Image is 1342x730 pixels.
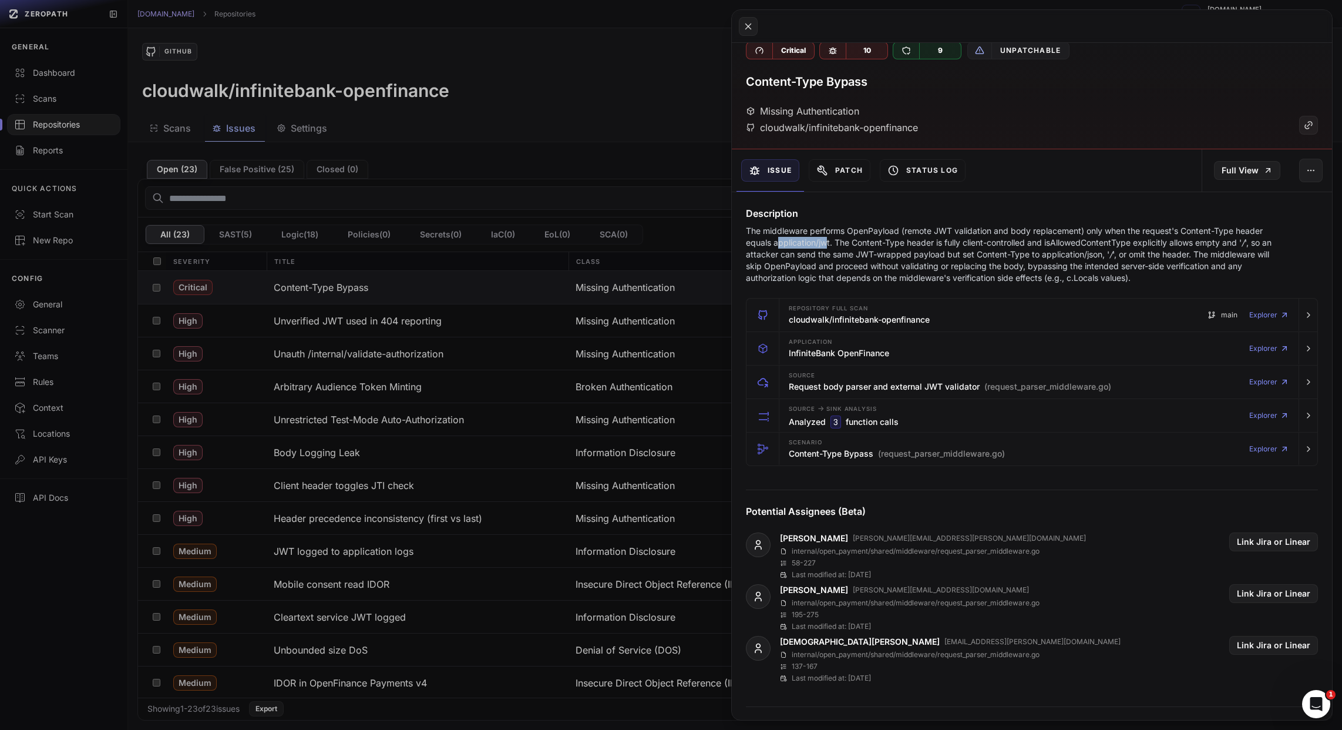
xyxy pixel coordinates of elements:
[746,433,1317,466] button: Scenario Content-Type Bypass (request_parser_middleware.go) Explorer
[818,404,824,413] span: ->
[789,347,889,359] h3: InfiniteBank OpenFinance
[746,299,1317,331] button: Repository Full scan cloudwalk/infinitebank-openfinance main Explorer
[792,547,1040,556] p: internal/open_payment/shared/middleware/request_parser_middleware.go
[780,533,848,544] a: [PERSON_NAME]
[1229,636,1318,655] button: Link Jira or Linear
[1242,237,1245,247] em: /
[880,159,966,182] button: Status Log
[746,225,1272,284] p: The middleware performs OpenPayload (remote JWT validation and body replacement) only when the re...
[1214,161,1280,180] a: Full View
[1249,337,1289,360] a: Explorer
[741,159,799,182] button: Issue
[789,381,1111,393] h3: Request body parser and external JWT validator
[746,399,1317,432] button: Source -> Sink Analysis Analyzed 3 function calls Explorer
[746,206,1318,220] h4: Description
[792,570,871,580] p: Last modified at: [DATE]
[1249,437,1289,461] a: Explorer
[830,416,841,428] code: 3
[746,504,1318,518] h4: Potential Assignees (Beta)
[789,373,815,379] span: Source
[746,366,1317,399] button: Source Request body parser and external JWT validator (request_parser_middleware.go) Explorer
[789,306,868,312] span: Repository Full scan
[853,534,1086,543] p: [PERSON_NAME][EMAIL_ADDRESS][PERSON_NAME][DOMAIN_NAME]
[792,598,1040,608] p: internal/open_payment/shared/middleware/request_parser_middleware.go
[1229,533,1318,551] button: Link Jira or Linear
[780,584,848,596] a: [PERSON_NAME]
[780,636,940,648] a: [DEMOGRAPHIC_DATA][PERSON_NAME]
[792,610,819,620] p: 195 - 275
[1109,249,1112,259] em: /
[1221,310,1237,320] span: main
[1249,370,1289,394] a: Explorer
[1302,690,1330,718] iframe: Intercom live chat
[789,416,899,428] h3: Analyzed function calls
[1249,404,1289,427] a: Explorer
[792,622,871,631] p: Last modified at: [DATE]
[746,332,1317,365] button: Application InfiniteBank OpenFinance Explorer
[789,440,822,446] span: Scenario
[789,448,1005,460] h3: Content-Type Bypass
[984,381,1111,393] span: (request_parser_middleware.go)
[944,637,1121,647] p: [EMAIL_ADDRESS][PERSON_NAME][DOMAIN_NAME]
[792,650,1040,659] p: internal/open_payment/shared/middleware/request_parser_middleware.go
[1249,303,1289,327] a: Explorer
[853,585,1029,595] p: [PERSON_NAME][EMAIL_ADDRESS][DOMAIN_NAME]
[789,314,930,326] h3: cloudwalk/infinitebank-openfinance
[789,339,832,345] span: Application
[878,448,1005,460] span: (request_parser_middleware.go)
[789,404,877,413] span: Source Sink Analysis
[792,662,818,671] p: 137 - 167
[1229,584,1318,603] button: Link Jira or Linear
[1326,690,1336,699] span: 1
[792,558,816,568] p: 58 - 227
[792,674,871,683] p: Last modified at: [DATE]
[809,159,870,182] button: Patch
